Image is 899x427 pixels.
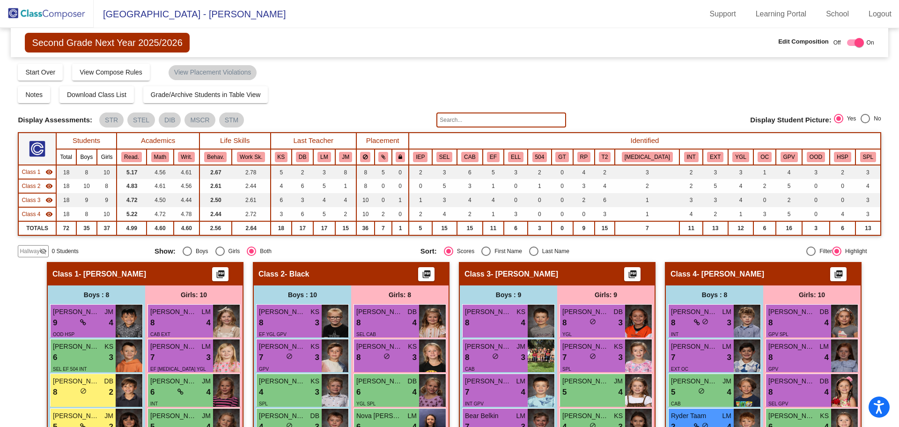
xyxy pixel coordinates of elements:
[232,221,271,235] td: 2.64
[117,193,147,207] td: 4.72
[292,193,313,207] td: 3
[147,207,174,221] td: 4.72
[562,317,567,329] span: 8
[199,179,232,193] td: 2.61
[254,285,351,304] div: Boys : 10
[491,270,558,279] span: - [PERSON_NAME]
[219,112,244,127] mat-chip: STM
[150,307,197,317] span: [PERSON_NAME]
[573,149,595,165] th: READ Plan
[465,317,469,329] span: 8
[776,221,802,235] td: 16
[528,149,551,165] th: 504 Plan
[521,317,525,329] span: 4
[392,221,409,235] td: 1
[151,91,261,98] span: Grade/Archive Students in Table View
[671,317,675,329] span: 8
[212,267,228,281] button: Print Students Details
[432,179,457,193] td: 5
[483,193,504,207] td: 4
[97,179,117,193] td: 8
[703,207,728,221] td: 2
[22,210,40,218] span: Class 4
[421,270,432,283] mat-icon: picture_as_pdf
[436,152,452,162] button: SEL
[356,133,409,149] th: Placement
[76,149,97,165] th: Boys
[457,149,483,165] th: Chronically absent (>10%)
[615,165,679,179] td: 3
[258,270,285,279] span: Class 2
[528,207,551,221] td: 0
[72,64,150,81] button: View Compose Rules
[413,317,417,329] span: 4
[313,149,335,165] th: Lauren Micheli
[418,267,435,281] button: Print Students Details
[97,165,117,179] td: 10
[150,317,155,329] span: 8
[679,193,702,207] td: 3
[56,207,76,221] td: 18
[117,221,147,235] td: 4.99
[315,317,319,329] span: 3
[22,196,40,204] span: Class 3
[615,221,679,235] td: 7
[528,165,551,179] td: 2
[552,179,573,193] td: 0
[313,193,335,207] td: 4
[18,179,56,193] td: Hidden teacher - Black
[776,193,802,207] td: 2
[97,149,117,165] th: Girls
[206,317,211,329] span: 4
[117,207,147,221] td: 5.22
[271,133,356,149] th: Last Teacher
[76,207,97,221] td: 8
[155,247,413,256] mat-radio-group: Select an option
[487,152,500,162] button: EF
[117,133,199,149] th: Academics
[52,247,78,255] span: 0 Students
[56,179,76,193] td: 18
[830,221,855,235] td: 6
[159,112,181,127] mat-chip: DIB
[830,193,855,207] td: 0
[595,149,615,165] th: MTSS Tier 2
[356,221,375,235] td: 36
[292,165,313,179] td: 2
[178,152,195,162] button: Writ.
[232,193,271,207] td: 2.61
[335,165,356,179] td: 8
[409,221,432,235] td: 5
[432,193,457,207] td: 3
[408,307,417,317] span: DB
[684,152,699,162] button: INT
[432,207,457,221] td: 4
[595,221,615,235] td: 15
[147,179,174,193] td: 4.61
[504,207,528,221] td: 3
[356,149,375,165] th: Keep away students
[728,207,754,221] td: 1
[508,152,523,162] button: ELL
[595,193,615,207] td: 6
[413,152,427,162] button: IEP
[573,179,595,193] td: 3
[528,179,551,193] td: 1
[457,179,483,193] td: 3
[679,221,702,235] td: 11
[855,221,880,235] td: 13
[595,179,615,193] td: 4
[25,33,189,52] span: Second Grade Next Year 2025/2026
[127,112,155,127] mat-chip: STEL
[627,270,638,283] mat-icon: picture_as_pdf
[59,86,134,103] button: Download Class List
[624,267,641,281] button: Print Students Details
[335,179,356,193] td: 1
[436,112,566,127] input: Search...
[728,221,754,235] td: 12
[18,165,56,179] td: Hidden teacher - Beltman
[335,207,356,221] td: 2
[45,196,53,204] mat-icon: visibility
[335,221,356,235] td: 15
[802,193,829,207] td: 0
